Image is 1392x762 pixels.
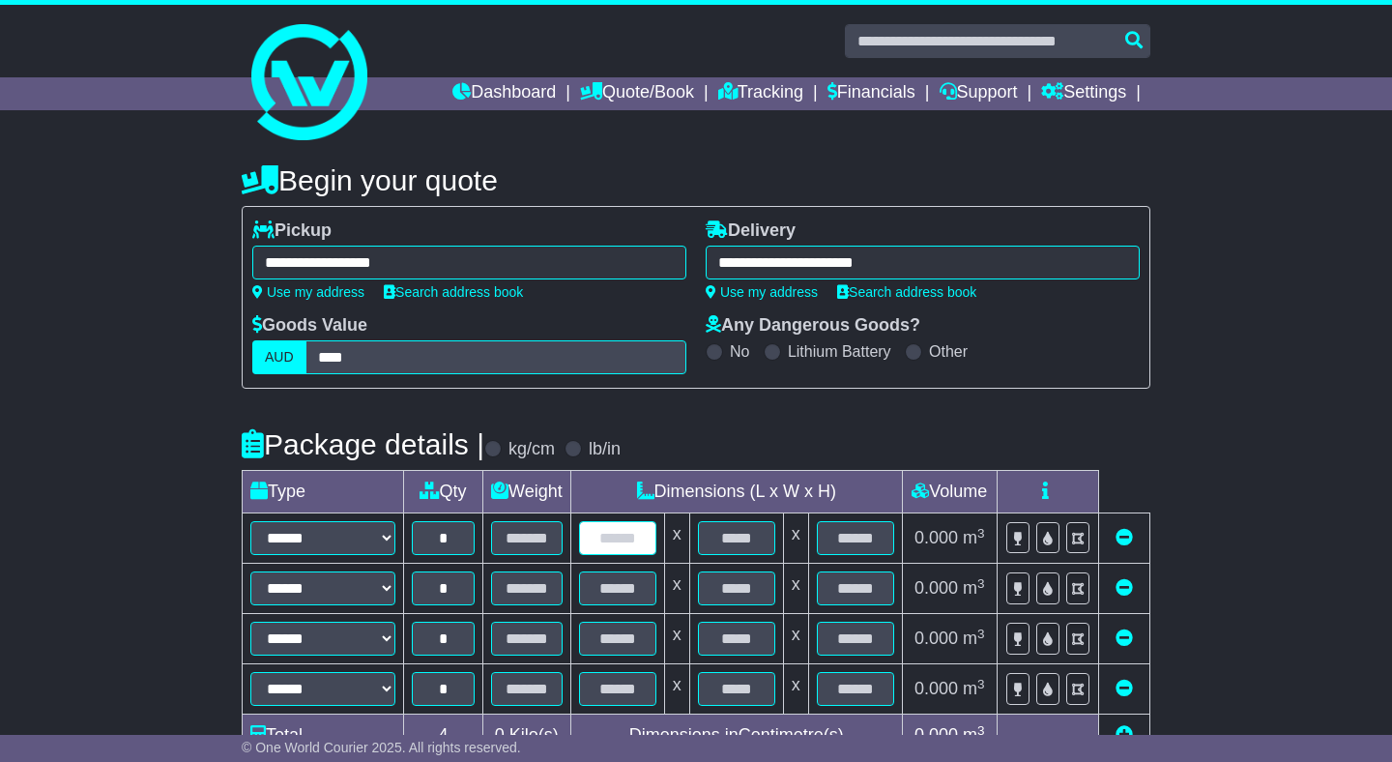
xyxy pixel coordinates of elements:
[963,629,985,648] span: m
[664,614,689,664] td: x
[929,342,968,361] label: Other
[1116,528,1133,547] a: Remove this item
[664,513,689,564] td: x
[940,77,1018,110] a: Support
[788,342,891,361] label: Lithium Battery
[508,439,555,460] label: kg/cm
[1041,77,1126,110] a: Settings
[718,77,803,110] a: Tracking
[252,340,306,374] label: AUD
[1116,629,1133,648] a: Remove this item
[963,725,985,745] span: m
[252,284,364,300] a: Use my address
[706,220,796,242] label: Delivery
[483,715,571,757] td: Kilo(s)
[783,513,808,564] td: x
[589,439,621,460] label: lb/in
[827,77,915,110] a: Financials
[570,715,902,757] td: Dimensions in Centimetre(s)
[1116,679,1133,698] a: Remove this item
[252,315,367,337] label: Goods Value
[495,725,505,745] span: 0
[963,578,985,598] span: m
[730,342,749,361] label: No
[783,664,808,715] td: x
[914,578,958,598] span: 0.000
[977,526,985,541] sup: 3
[783,564,808,614] td: x
[404,715,483,757] td: 4
[977,723,985,738] sup: 3
[452,77,556,110] a: Dashboard
[783,614,808,664] td: x
[384,284,523,300] a: Search address book
[977,576,985,591] sup: 3
[243,715,404,757] td: Total
[914,679,958,698] span: 0.000
[963,528,985,547] span: m
[664,564,689,614] td: x
[242,740,521,755] span: © One World Courier 2025. All rights reserved.
[1116,578,1133,598] a: Remove this item
[242,428,484,460] h4: Package details |
[243,471,404,513] td: Type
[914,528,958,547] span: 0.000
[404,471,483,513] td: Qty
[706,315,920,337] label: Any Dangerous Goods?
[570,471,902,513] td: Dimensions (L x W x H)
[902,471,997,513] td: Volume
[664,664,689,715] td: x
[837,284,976,300] a: Search address book
[914,629,958,648] span: 0.000
[483,471,571,513] td: Weight
[1116,725,1133,745] a: Add new item
[914,725,958,745] span: 0.000
[977,677,985,691] sup: 3
[977,627,985,641] sup: 3
[706,284,818,300] a: Use my address
[580,77,694,110] a: Quote/Book
[963,679,985,698] span: m
[242,164,1150,196] h4: Begin your quote
[252,220,332,242] label: Pickup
